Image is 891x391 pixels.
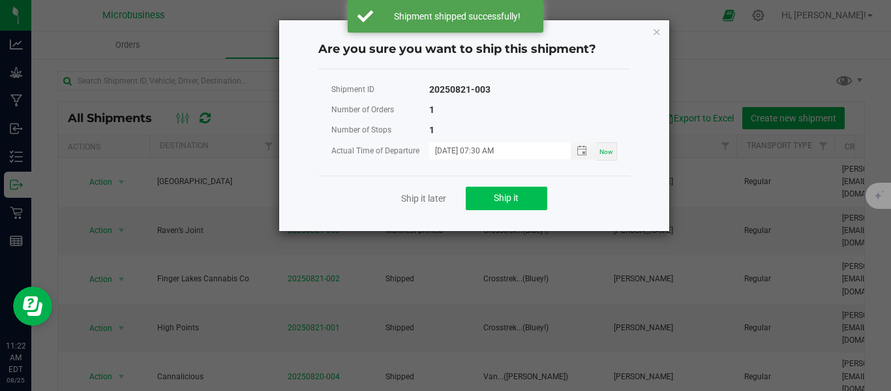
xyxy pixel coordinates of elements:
[652,23,661,39] button: Close
[331,122,429,138] div: Number of Stops
[466,187,547,210] button: Ship it
[429,122,434,138] div: 1
[331,82,429,98] div: Shipment ID
[13,287,52,326] iframe: Resource center
[429,142,557,159] input: MM/dd/yyyy HH:MM a
[429,82,491,98] div: 20250821-003
[331,102,429,118] div: Number of Orders
[380,10,534,23] div: Shipment shipped successfully!
[318,41,630,58] h4: Are you sure you want to ship this shipment?
[401,192,446,205] a: Ship it later
[571,142,596,159] span: Toggle popup
[494,193,519,203] span: Ship it
[331,143,429,159] div: Actual Time of Departure
[599,148,613,155] span: Now
[429,102,434,118] div: 1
